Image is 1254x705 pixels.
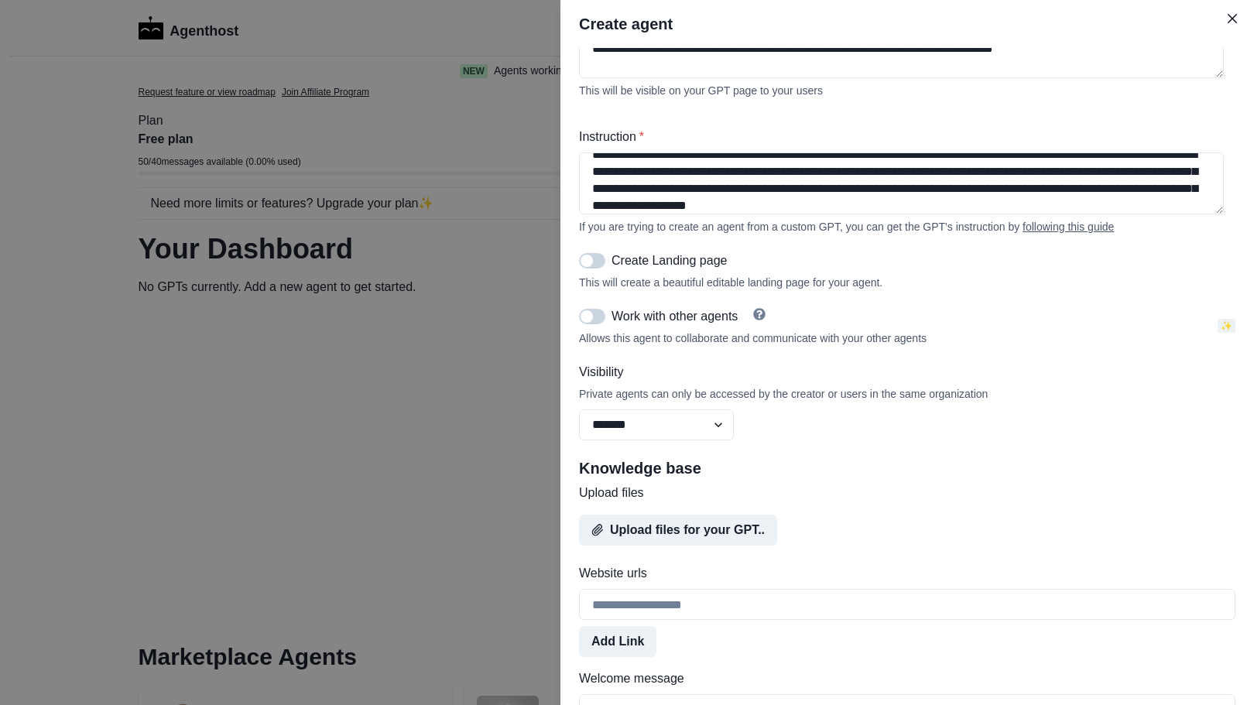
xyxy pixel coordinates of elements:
div: If you are trying to create an agent from a custom GPT, you can get the GPT's instruction by [579,221,1235,233]
h2: Knowledge base [579,459,1235,477]
label: Welcome message [579,669,1226,688]
button: Add Link [579,626,656,657]
label: Upload files [579,484,1226,502]
div: Allows this agent to collaborate and communicate with your other agents [579,332,1211,344]
p: Work with other agents [612,307,738,326]
button: Upload files for your GPT.. [579,515,777,546]
button: Help [744,308,775,320]
label: Visibility [579,363,1226,382]
a: following this guide [1023,221,1114,233]
label: Instruction [579,128,1226,146]
p: Create Landing page [612,252,727,270]
button: Close [1220,6,1245,31]
div: This will be visible on your GPT page to your users [579,84,1235,97]
label: Website urls [579,564,1226,583]
div: This will create a beautiful editable landing page for your agent. [579,276,1235,289]
a: Help [744,307,775,326]
div: Private agents can only be accessed by the creator or users in the same organization [579,388,1235,400]
span: ✨ [1218,319,1235,333]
